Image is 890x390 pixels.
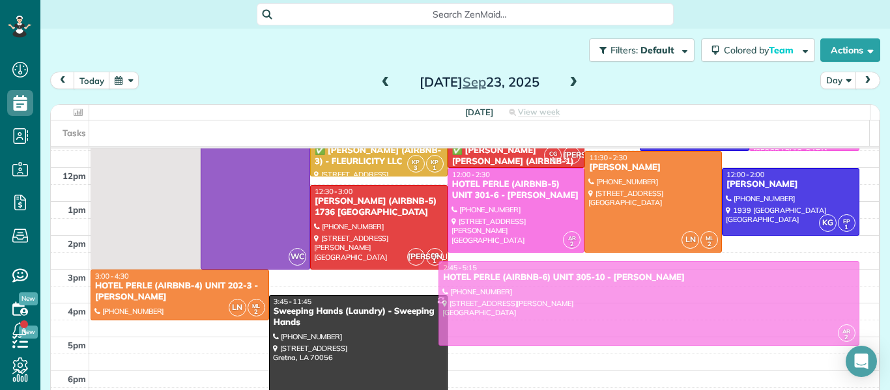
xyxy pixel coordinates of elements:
span: CG [431,251,438,258]
div: HOTEL PERLE (AIRBNB-5) UNIT 301-6 - [PERSON_NAME] [452,179,581,201]
span: Default [640,44,675,56]
div: ✅ [PERSON_NAME] (AIRBNB-3) - FLEURLICITY LLC [314,145,444,167]
span: Tasks [63,128,86,138]
small: 2 [564,238,580,251]
span: 11:30 - 2:30 [589,153,627,162]
button: Actions [820,38,880,62]
span: 3:45 - 11:45 [274,297,311,306]
button: today [74,72,110,89]
span: ML [706,234,713,242]
small: 2 [839,331,855,344]
span: Sep [463,74,486,90]
span: KP [431,158,438,165]
span: AR [568,234,576,242]
div: HOTEL PERLE (AIRBNB-6) UNIT 305-10 - [PERSON_NAME] [442,272,855,283]
span: 12:00 - 2:30 [452,170,490,179]
span: AR [842,327,850,335]
div: Sweeping Hands (Laundry) - Sweeping Hands [273,306,444,328]
div: Open Intercom Messenger [846,346,877,377]
h2: [DATE] 23, 2025 [398,75,561,89]
small: 1 [545,154,561,166]
div: HOTEL PERLE (AIRBNB-4) UNIT 202-3 - [PERSON_NAME] [94,281,265,303]
span: WC [289,248,306,266]
small: 1 [839,221,855,234]
span: Filters: [610,44,638,56]
div: [PERSON_NAME] [726,179,855,190]
small: 1 [427,162,443,174]
span: 1pm [68,204,86,215]
span: 5pm [68,340,86,350]
span: [PERSON_NAME] [563,146,581,164]
small: 3 [408,162,424,174]
span: 12:00 - 2:00 [726,170,764,179]
span: 3pm [68,272,86,283]
span: EP [843,217,850,225]
button: Day [820,72,857,89]
div: [PERSON_NAME] [588,162,718,173]
span: LN [682,231,699,249]
small: 1 [427,255,443,268]
span: 12pm [63,171,86,181]
small: 2 [701,238,717,251]
span: View week [518,107,560,117]
button: Colored byTeam [701,38,815,62]
button: Filters: Default [589,38,695,62]
span: 6pm [68,374,86,384]
span: 2pm [68,238,86,249]
span: New [19,292,38,305]
span: LN [229,299,246,316]
span: [DATE] [465,107,493,117]
span: 12:30 - 3:00 [315,187,352,196]
span: Colored by [724,44,798,56]
span: [PERSON_NAME] [407,248,425,266]
div: [PERSON_NAME] (AIRBNB-5) 1736 [GEOGRAPHIC_DATA] [314,196,444,218]
button: prev [50,72,75,89]
span: CG [549,150,557,157]
a: Filters: Default [582,38,695,62]
span: 2:45 - 5:15 [443,263,477,272]
span: 3:00 - 4:30 [95,272,129,281]
small: 2 [248,306,265,318]
span: Team [769,44,796,56]
span: ML [252,302,260,309]
span: KP [412,158,420,165]
span: 4pm [68,306,86,316]
button: next [855,72,880,89]
span: KG [819,214,837,232]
